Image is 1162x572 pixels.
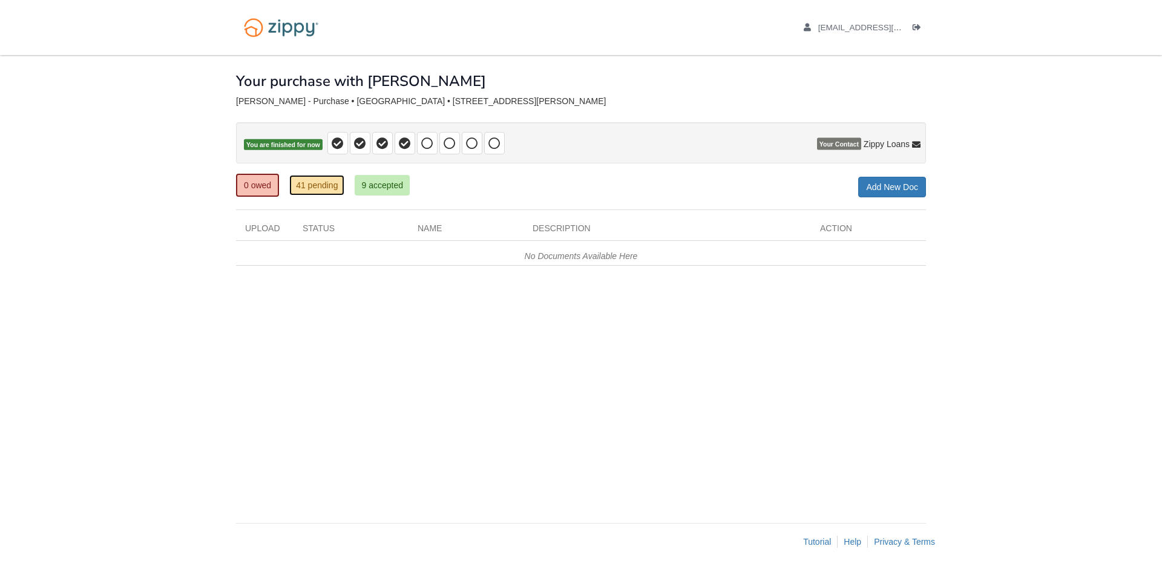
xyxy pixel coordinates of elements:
div: Action [811,222,926,240]
div: Status [294,222,409,240]
a: Privacy & Terms [874,537,935,547]
div: Upload [236,222,294,240]
a: Log out [913,23,926,35]
a: 0 owed [236,174,279,197]
a: Tutorial [803,537,831,547]
span: You are finished for now [244,139,323,151]
a: edit profile [804,23,957,35]
div: Description [524,222,811,240]
span: samanthaamburgey22@gmail.com [818,23,957,32]
em: No Documents Available Here [525,251,638,261]
div: Name [409,222,524,240]
h1: Your purchase with [PERSON_NAME] [236,73,486,89]
div: [PERSON_NAME] - Purchase • [GEOGRAPHIC_DATA] • [STREET_ADDRESS][PERSON_NAME] [236,96,926,107]
a: 9 accepted [355,175,410,196]
a: Help [844,537,861,547]
span: Your Contact [817,138,861,150]
span: Zippy Loans [864,138,910,150]
a: 41 pending [289,175,344,196]
a: Add New Doc [858,177,926,197]
img: Logo [236,12,326,43]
